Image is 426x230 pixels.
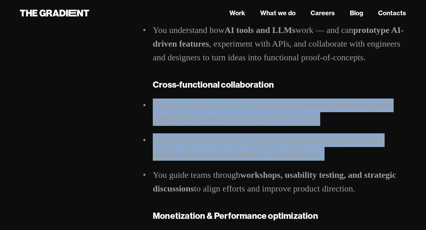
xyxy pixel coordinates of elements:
a: Contacts [378,8,406,18]
li: You guide teams through to align efforts and improve product direction. [153,168,406,195]
li: You don’t work in silos - you bring together to ensure smooth execution. [153,99,406,126]
li: You understand how work — and can , experiment with APIs, and collaborate with engineers and desi... [153,23,406,64]
strong: Monetization & Performance optimization [153,210,318,221]
strong: workshops, usability testing, and strategic discussions [153,170,396,193]
a: What we do [260,8,296,18]
li: You turn ideas into action by translating into clear roadmaps. [153,133,406,161]
strong: design, marketing, and engineering teams [153,100,391,124]
a: Work [229,8,245,18]
strong: business objectives, user needs, and execution plans [153,135,382,159]
strong: Cross-functional collaboration [153,79,274,90]
strong: AI tools and LLMs [224,25,295,35]
a: Careers [311,8,335,18]
a: Blog [350,8,363,18]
